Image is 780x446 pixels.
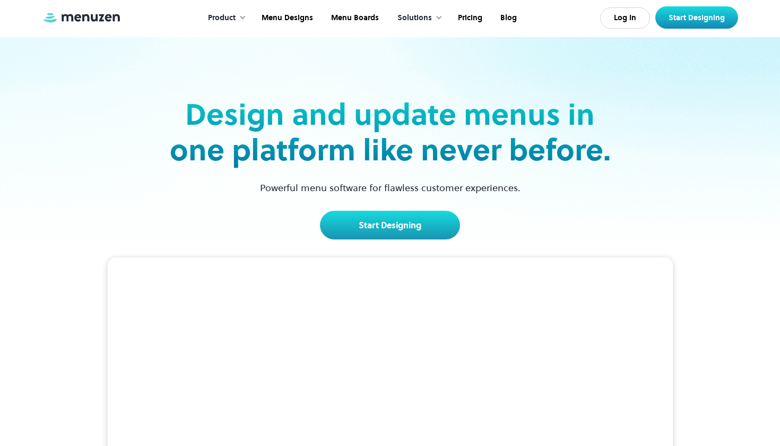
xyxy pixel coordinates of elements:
[321,2,387,35] a: Menu Boards
[197,2,252,35] div: Product
[387,2,448,35] div: Solutions
[247,181,534,195] p: Powerful menu software for flawless customer experiences.
[655,6,738,29] a: Start Designing
[490,2,525,35] a: Blog
[252,2,321,35] a: Menu Designs
[166,97,614,168] h2: Design and update menus in one platform like never before.
[397,12,432,24] div: Solutions
[320,211,460,239] a: Start Designing
[600,7,650,29] a: Log In
[448,2,490,35] a: Pricing
[208,12,236,24] div: Product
